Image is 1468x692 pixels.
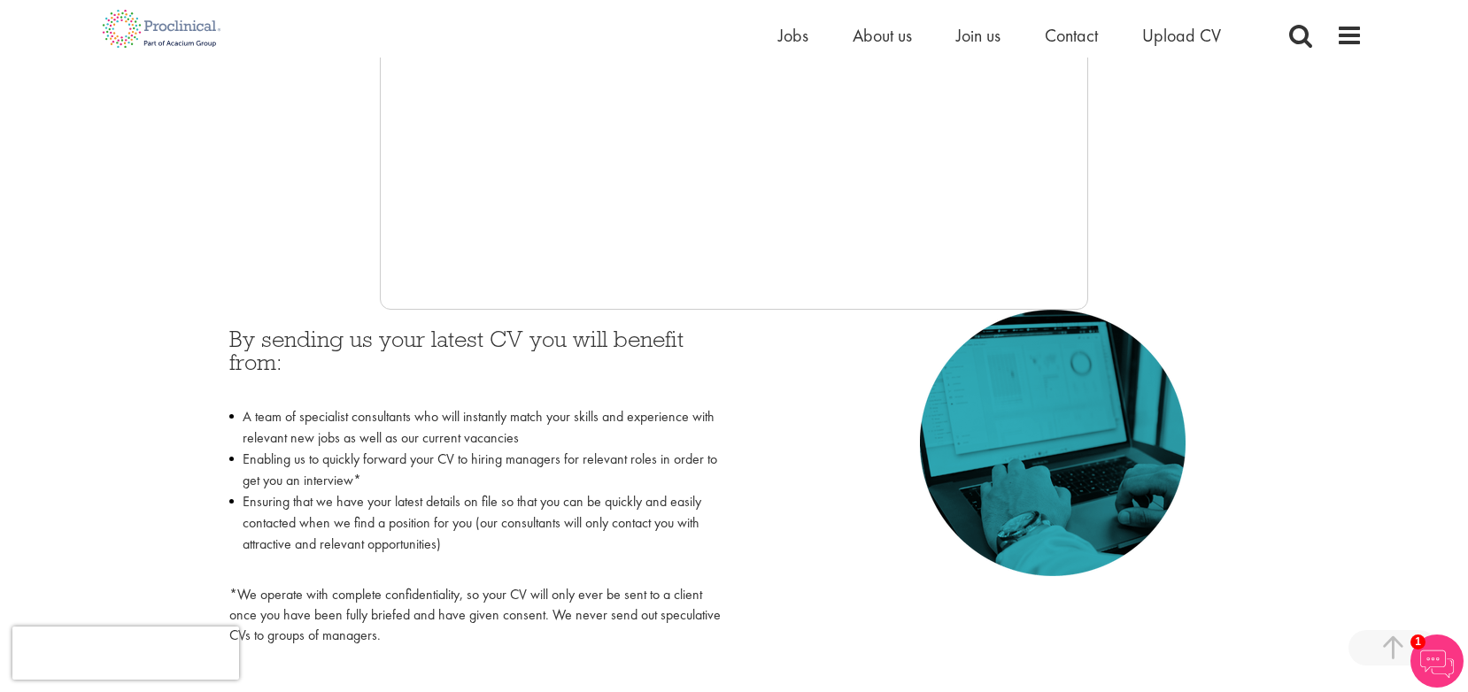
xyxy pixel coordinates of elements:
a: Join us [956,24,1001,47]
h3: By sending us your latest CV you will benefit from: [229,327,721,397]
li: A team of specialist consultants who will instantly match your skills and experience with relevan... [229,406,721,449]
p: *We operate with complete confidentiality, so your CV will only ever be sent to a client once you... [229,585,721,646]
a: Contact [1045,24,1098,47]
iframe: reCAPTCHA [12,627,239,680]
li: Enabling us to quickly forward your CV to hiring managers for relevant roles in order to get you ... [229,449,721,491]
a: About us [853,24,912,47]
span: 1 [1410,634,1426,650]
li: Ensuring that we have your latest details on file so that you can be quickly and easily contacted... [229,491,721,576]
a: Upload CV [1142,24,1221,47]
img: Chatbot [1410,634,1464,688]
a: Jobs [778,24,808,47]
